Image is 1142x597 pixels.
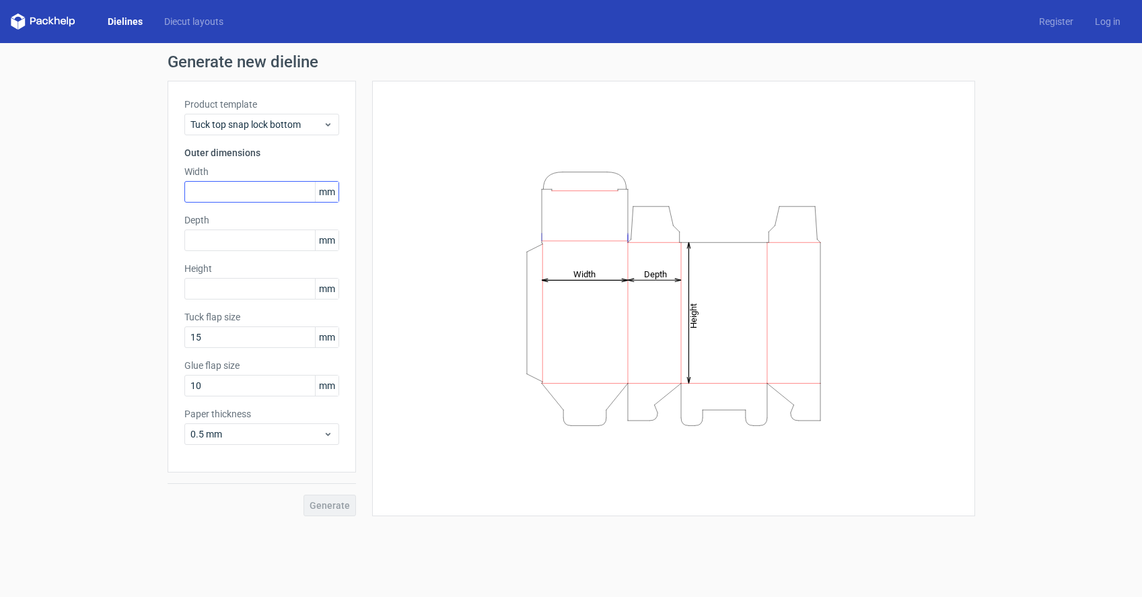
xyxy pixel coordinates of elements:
[184,165,339,178] label: Width
[315,376,338,396] span: mm
[184,98,339,111] label: Product template
[315,182,338,202] span: mm
[184,359,339,372] label: Glue flap size
[315,279,338,299] span: mm
[184,407,339,421] label: Paper thickness
[190,427,323,441] span: 0.5 mm
[184,146,339,160] h3: Outer dimensions
[315,230,338,250] span: mm
[168,54,975,70] h1: Generate new dieline
[1084,15,1131,28] a: Log in
[184,262,339,275] label: Height
[315,327,338,347] span: mm
[153,15,234,28] a: Diecut layouts
[1028,15,1084,28] a: Register
[184,310,339,324] label: Tuck flap size
[190,118,323,131] span: Tuck top snap lock bottom
[688,303,699,328] tspan: Height
[573,269,595,279] tspan: Width
[97,15,153,28] a: Dielines
[644,269,667,279] tspan: Depth
[184,213,339,227] label: Depth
